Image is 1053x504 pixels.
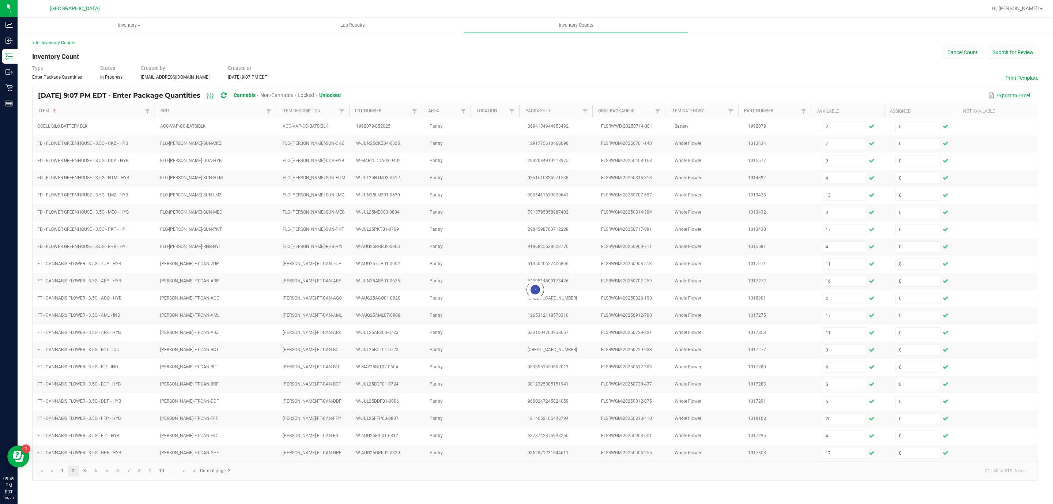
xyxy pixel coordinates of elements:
a: Filter [581,107,589,116]
kendo-pager: Current page: 2 [33,462,1038,480]
span: Created by [141,65,165,71]
a: Page 6 [112,466,123,477]
inline-svg: Inbound [5,37,13,44]
a: Filter [337,107,346,116]
button: Cancel Count [943,46,982,59]
span: Hi, [PERSON_NAME]! [992,5,1039,11]
a: Go to the last page [189,466,200,477]
inline-svg: Reports [5,100,13,107]
span: [EMAIL_ADDRESS][DOMAIN_NAME] [141,75,210,80]
span: [GEOGRAPHIC_DATA] [50,5,100,12]
a: < All Inventory Counts [32,40,75,45]
a: Filter [799,107,808,116]
iframe: Resource center unread badge [22,444,30,453]
span: Inventory [18,22,241,29]
inline-svg: Inventory [5,53,13,60]
th: Available [811,105,884,118]
span: Type [32,65,43,71]
a: Filter [264,107,273,116]
span: Lab Results [331,22,375,29]
span: Go to the last page [192,468,198,474]
span: Created at [228,65,252,71]
a: Orig. Package IdSortable [598,108,653,114]
span: Sortable [52,108,57,114]
a: Filter [653,107,662,116]
span: Status [100,65,115,71]
a: Go to the first page [36,466,46,477]
button: Print Template [1005,74,1038,82]
a: LocationSortable [477,108,507,114]
inline-svg: Outbound [5,68,13,76]
a: AreaSortable [428,108,459,114]
a: Filter [726,107,735,116]
div: [DATE] 9:07 PM EDT - Enter Package Quantities [38,89,346,102]
span: Go to the next page [181,468,187,474]
a: Filter [507,107,516,116]
a: SKUSortable [161,108,264,114]
a: Filter [459,107,468,116]
inline-svg: Analytics [5,21,13,29]
a: Lot NumberSortable [355,108,410,114]
span: Cannabis [234,92,256,98]
span: Locked [298,92,314,98]
a: Page 7 [123,466,134,477]
a: Page 11 [167,466,178,477]
button: Export to Excel [986,89,1032,102]
a: ItemSortable [39,108,143,114]
a: Filter [410,107,419,116]
span: Inventory Counts [549,22,603,29]
a: Filter [143,107,152,116]
iframe: Resource center [7,445,29,467]
a: Item CategorySortable [671,108,726,114]
a: Page 4 [90,466,101,477]
a: Item DescriptionSortable [282,108,337,114]
a: Inventory Counts [464,18,688,33]
span: Go to the first page [38,468,44,474]
a: Page 9 [145,466,156,477]
inline-svg: Retail [5,84,13,91]
a: Part NumberSortable [744,108,799,114]
a: Package IdSortable [525,108,581,114]
a: Page 2 [68,466,79,477]
a: Page 3 [79,466,90,477]
a: Page 8 [134,466,145,477]
span: In Progress [100,75,122,80]
th: Assigned [884,105,957,118]
span: Unlocked [319,92,341,98]
span: Non-Cannabis [260,92,293,98]
p: 09/23 [3,495,14,501]
a: Page 5 [101,466,112,477]
a: Page 1 [57,466,68,477]
button: Submit for Review [988,46,1038,59]
a: Lab Results [241,18,464,33]
a: Inventory [18,18,241,33]
span: Inventory Count [32,53,79,60]
span: Enter Package Quantities [32,75,82,80]
span: Go to the previous page [49,468,55,474]
th: Not Available [957,105,1030,118]
kendo-pager-info: 21 - 40 of 319 items [235,465,1030,477]
a: Go to the previous page [46,466,57,477]
a: Go to the next page [179,466,189,477]
p: 09:49 PM EDT [3,475,14,495]
a: Page 10 [156,466,167,477]
span: [DATE] 9:07 PM EDT [228,75,267,80]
